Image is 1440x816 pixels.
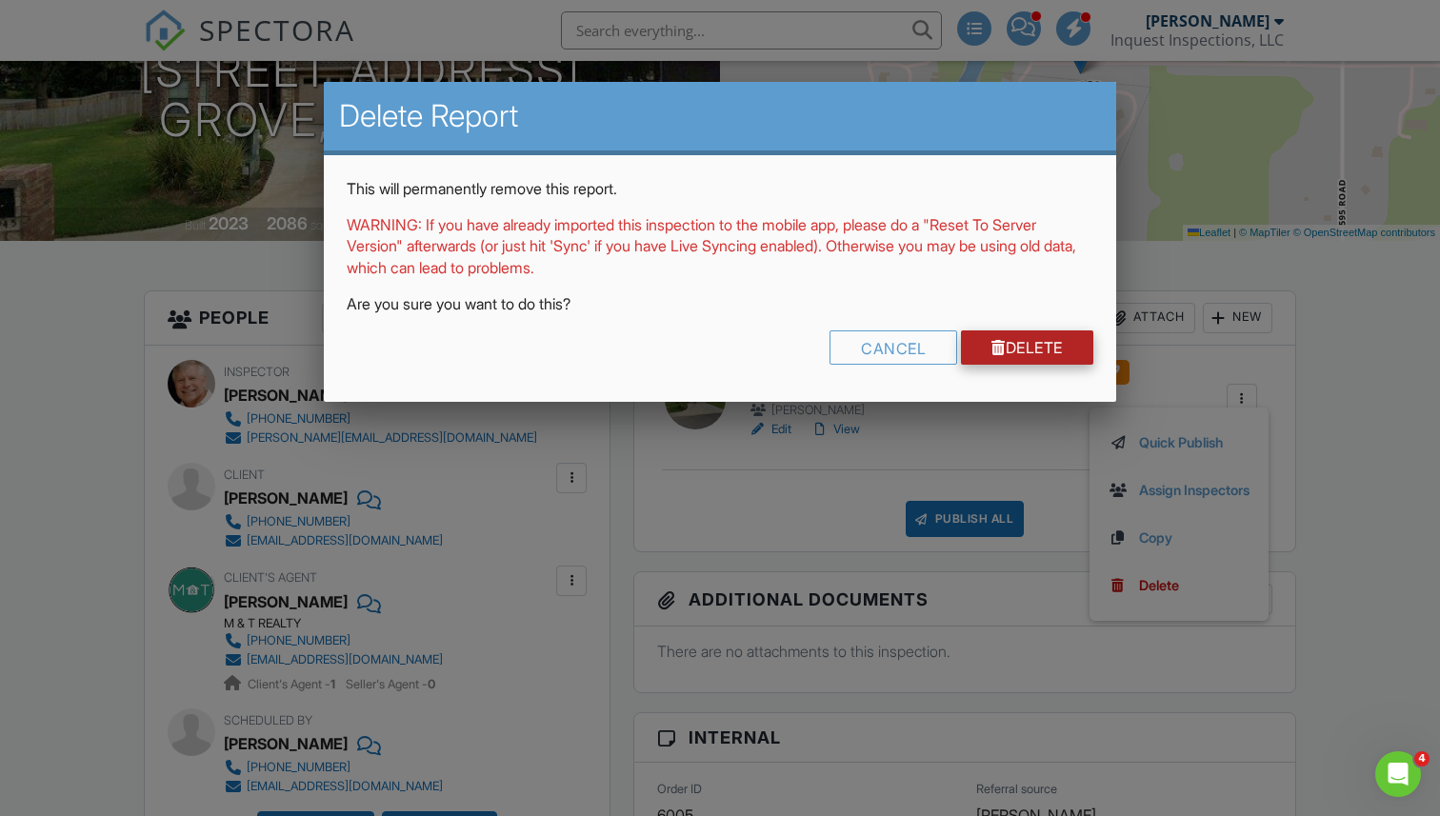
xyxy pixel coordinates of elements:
a: Delete [961,330,1093,365]
p: WARNING: If you have already imported this inspection to the mobile app, please do a "Reset To Se... [347,214,1093,278]
span: 4 [1414,751,1430,766]
p: This will permanently remove this report. [347,178,1093,199]
div: Cancel [830,330,957,365]
p: Are you sure you want to do this? [347,293,1093,314]
h2: Delete Report [339,97,1101,135]
iframe: Intercom live chat [1375,751,1421,797]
